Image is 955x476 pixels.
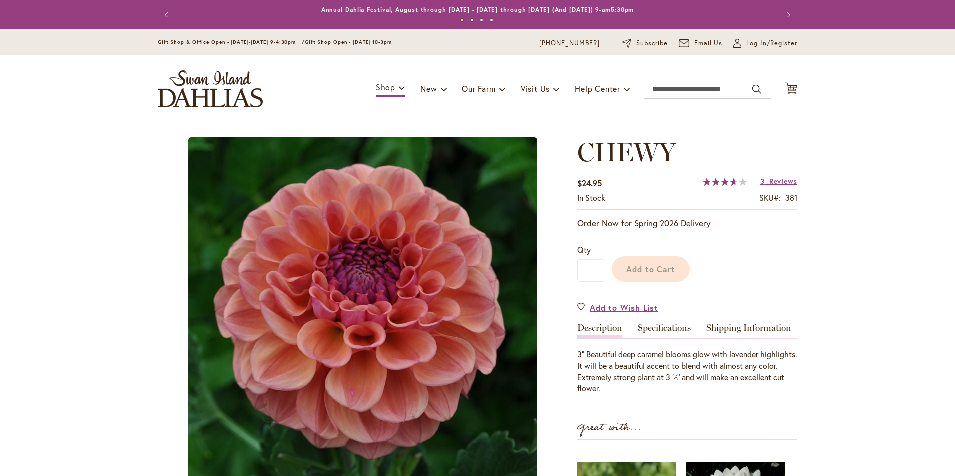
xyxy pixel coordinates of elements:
[577,178,602,188] span: $24.95
[769,176,797,186] span: Reviews
[577,302,658,313] a: Add to Wish List
[760,176,765,186] span: 3
[321,6,634,13] a: Annual Dahlia Festival, August through [DATE] - [DATE] through [DATE] (And [DATE]) 9-am5:30pm
[490,18,493,22] button: 4 of 4
[759,192,781,203] strong: SKU
[539,38,600,48] a: [PHONE_NUMBER]
[590,302,658,313] span: Add to Wish List
[760,176,797,186] a: 3 Reviews
[577,349,797,394] div: 3” Beautiful deep caramel blooms glow with lavender highlights. It will be a beautiful accent to ...
[785,192,797,204] div: 381
[305,39,392,45] span: Gift Shop Open - [DATE] 10-3pm
[636,38,668,48] span: Subscribe
[577,323,622,338] a: Description
[460,18,464,22] button: 1 of 4
[746,38,797,48] span: Log In/Register
[638,323,691,338] a: Specifications
[733,38,797,48] a: Log In/Register
[622,38,668,48] a: Subscribe
[577,419,641,436] strong: Great with...
[158,70,263,107] a: store logo
[577,323,797,394] div: Detailed Product Info
[577,217,797,229] p: Order Now for Spring 2026 Delivery
[521,83,550,94] span: Visit Us
[462,83,495,94] span: Our Farm
[777,5,797,25] button: Next
[577,244,591,255] span: Qty
[158,5,178,25] button: Previous
[577,192,605,204] div: Availability
[703,178,747,186] div: 73%
[706,323,791,338] a: Shipping Information
[679,38,723,48] a: Email Us
[158,39,305,45] span: Gift Shop & Office Open - [DATE]-[DATE] 9-4:30pm /
[694,38,723,48] span: Email Us
[470,18,474,22] button: 2 of 4
[577,192,605,203] span: In stock
[420,83,437,94] span: New
[480,18,483,22] button: 3 of 4
[577,136,676,168] span: CHEWY
[376,82,395,92] span: Shop
[575,83,620,94] span: Help Center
